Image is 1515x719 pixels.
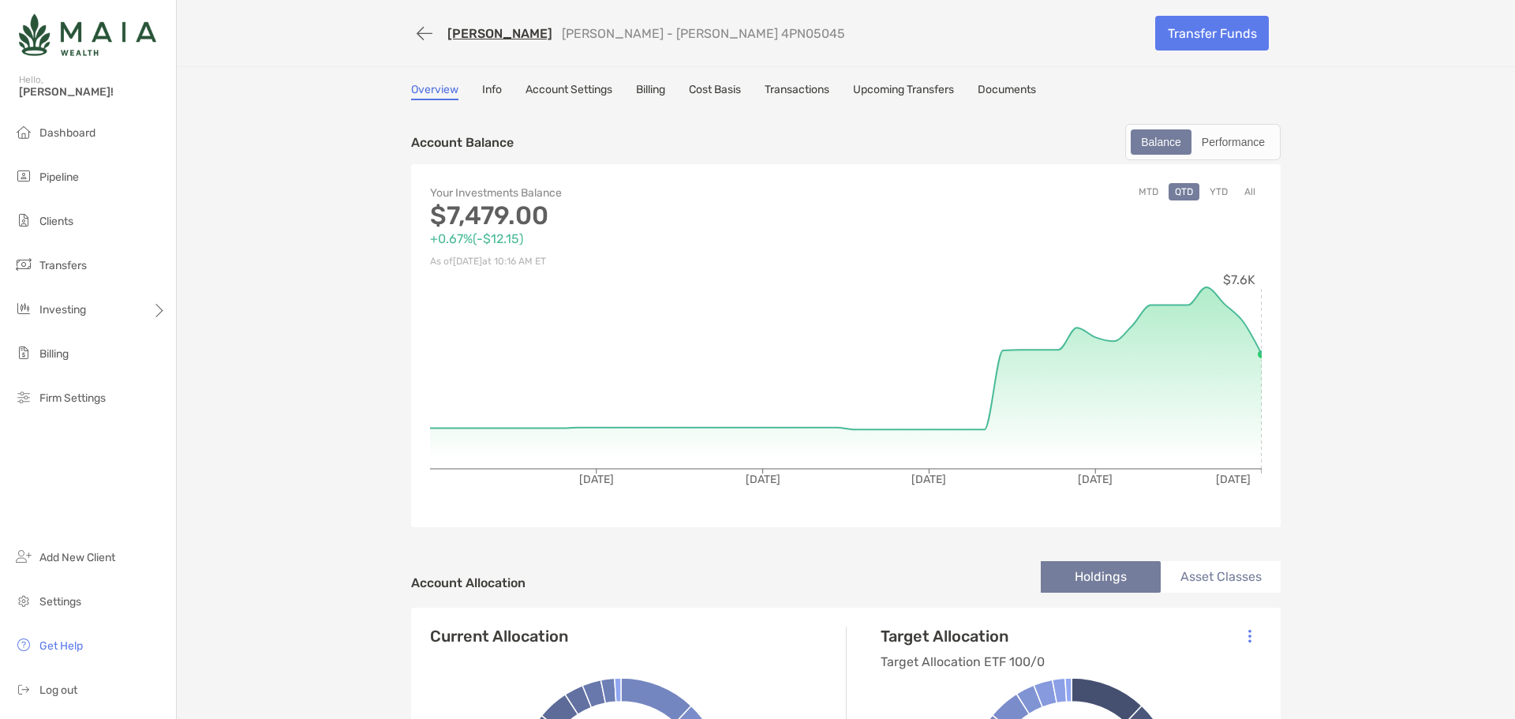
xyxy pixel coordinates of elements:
button: YTD [1203,183,1234,200]
span: Log out [39,683,77,697]
span: Firm Settings [39,391,106,405]
h4: Account Allocation [411,575,526,590]
button: All [1238,183,1262,200]
h4: Target Allocation [881,627,1045,646]
p: Target Allocation ETF 100/0 [881,652,1045,672]
div: segmented control [1125,124,1281,160]
span: Add New Client [39,551,115,564]
a: Documents [978,83,1036,100]
tspan: [DATE] [1078,473,1113,486]
img: pipeline icon [14,167,33,185]
tspan: [DATE] [579,473,614,486]
img: transfers icon [14,255,33,274]
span: Investing [39,303,86,316]
img: dashboard icon [14,122,33,141]
button: QTD [1169,183,1199,200]
span: Billing [39,347,69,361]
span: Dashboard [39,126,95,140]
li: Holdings [1041,561,1161,593]
tspan: [DATE] [746,473,780,486]
a: Transactions [765,83,829,100]
img: logout icon [14,680,33,698]
a: Info [482,83,502,100]
span: Pipeline [39,170,79,184]
p: Account Balance [411,133,514,152]
span: [PERSON_NAME]! [19,85,166,99]
p: Your Investments Balance [430,183,846,203]
tspan: $7.6K [1223,272,1255,287]
p: $7,479.00 [430,206,846,226]
img: settings icon [14,591,33,610]
p: As of [DATE] at 10:16 AM ET [430,252,846,271]
tspan: [DATE] [911,473,946,486]
img: investing icon [14,299,33,318]
button: MTD [1132,183,1165,200]
img: add_new_client icon [14,547,33,566]
a: Account Settings [526,83,612,100]
img: billing icon [14,343,33,362]
a: Billing [636,83,665,100]
span: Get Help [39,639,83,653]
img: Icon List Menu [1248,629,1251,643]
img: Zoe Logo [19,6,156,63]
h4: Current Allocation [430,627,568,646]
a: Overview [411,83,458,100]
img: clients icon [14,211,33,230]
a: Cost Basis [689,83,741,100]
p: +0.67% ( -$12.15 ) [430,229,846,249]
tspan: [DATE] [1216,473,1251,486]
a: Transfer Funds [1155,16,1269,51]
div: Performance [1193,131,1274,153]
p: [PERSON_NAME] - [PERSON_NAME] 4PN05045 [562,26,845,41]
a: [PERSON_NAME] [447,26,552,41]
span: Settings [39,595,81,609]
li: Asset Classes [1161,561,1281,593]
img: firm-settings icon [14,388,33,406]
a: Upcoming Transfers [853,83,954,100]
span: Clients [39,215,73,228]
img: get-help icon [14,635,33,654]
span: Transfers [39,259,87,272]
div: Balance [1132,131,1190,153]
